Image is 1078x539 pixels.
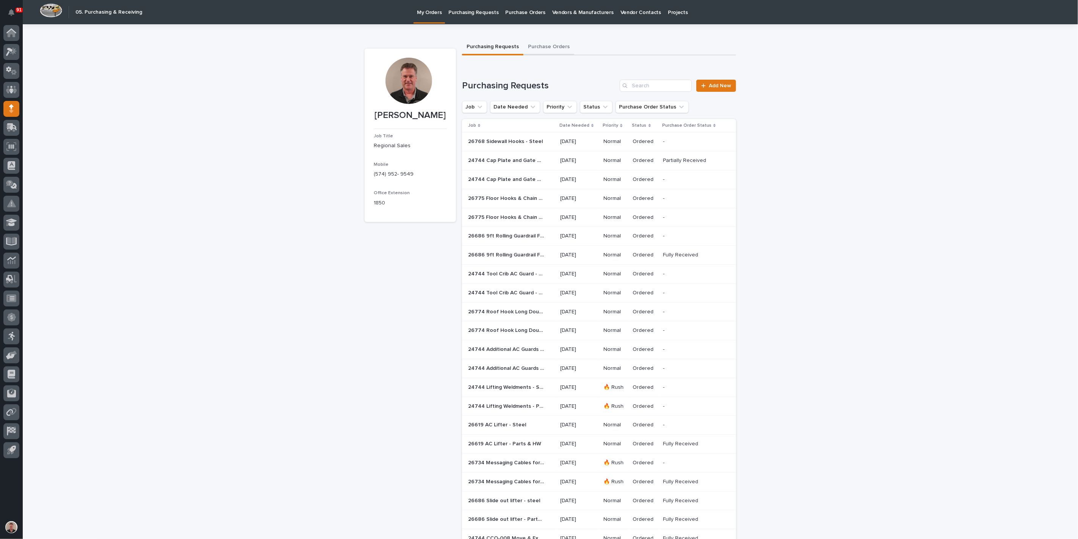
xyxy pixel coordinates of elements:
tr: 24744 Additional AC Guards - Parts & HW24744 Additional AC Guards - Parts & HW [DATE]NormalOrdered-- [462,359,736,378]
tr: 26686 9ft Rolling Guardrail Front Cap Station - Steel26686 9ft Rolling Guardrail Front Cap Statio... [462,227,736,246]
span: Mobile [374,162,389,167]
p: 26768 Sidewall Hooks - Steel [468,137,544,145]
p: Ordered [633,327,657,334]
tr: 24744 Cap Plate and Gate Cover - Steel24744 Cap Plate and Gate Cover - Steel [DATE]NormalOrderedP... [462,151,736,170]
tr: 24744 Additional AC Guards - steel24744 Additional AC Guards - steel [DATE]NormalOrdered-- [462,340,736,359]
p: Normal [603,290,627,296]
p: Ordered [633,195,657,202]
p: - [663,364,666,372]
p: Ordered [633,498,657,504]
p: Ordered [633,157,657,164]
tr: 26774 Roof Hook Long Double - Parts & HW26774 Roof Hook Long Double - Parts & HW [DATE]NormalOrde... [462,321,736,340]
p: - [663,402,666,410]
p: 26686 9ft Rolling Guardrail Front Cap Station - Parts & HW [468,250,545,258]
p: Ordered [633,252,657,258]
p: 26734 Messaging Cables for work platform - Steel [468,458,545,466]
p: Ordered [633,460,657,466]
button: Date Needed [490,101,540,113]
button: users-avatar [3,519,19,535]
p: Ordered [633,384,657,391]
p: [DATE] [560,327,598,334]
tr: 26619 AC Lifter - Steel26619 AC Lifter - Steel [DATE]NormalOrdered-- [462,416,736,435]
p: Normal [603,271,627,277]
p: - [663,288,666,296]
p: [DATE] [560,498,598,504]
p: [DATE] [560,157,598,164]
p: [DATE] [560,441,598,447]
span: Add New [709,83,731,88]
p: Ordered [633,346,657,353]
button: Purchase Order Status [616,101,689,113]
p: - [663,269,666,277]
div: Notifications91 [9,9,19,21]
p: [DATE] [560,365,598,372]
p: [DATE] [560,516,598,523]
p: [DATE] [560,138,598,145]
p: Normal [603,233,627,239]
tr: 26775 Floor Hooks & Chain - Steel26775 Floor Hooks & Chain - Steel [DATE]NormalOrdered-- [462,189,736,208]
img: Workspace Logo [40,3,62,17]
p: - [663,213,666,221]
button: Purchase Orders [523,39,574,55]
p: 26686 Slide out lifter - Parts & HW [468,515,545,523]
a: (574) 952- 9549 [374,171,414,177]
p: 🔥 Rush [603,460,627,466]
button: Priority [543,101,577,113]
p: Normal [603,516,627,523]
p: 24744 Additional AC Guards - Parts & HW [468,364,545,372]
p: [DATE] [560,214,598,221]
p: 24744 Tool Crib AC Guard - Steel [468,269,545,277]
p: Purchase Order Status [662,121,711,130]
tr: 26734 Messaging Cables for work platform - Steel26734 Messaging Cables for work platform - Steel ... [462,453,736,472]
p: Ordered [633,290,657,296]
p: [DATE] [560,309,598,315]
p: - [663,231,666,239]
p: Normal [603,214,627,221]
tr: 26686 Slide out lifter - steel26686 Slide out lifter - steel [DATE]NormalOrderedFully ReceivedFul... [462,491,736,510]
p: 26774 Roof Hook Long Double - Parts & HW [468,326,545,334]
p: - [663,137,666,145]
p: 24744 Tool Crib AC Guard - Parts & HW [468,288,545,296]
tr: 26686 Slide out lifter - Parts & HW26686 Slide out lifter - Parts & HW [DATE]NormalOrderedFully R... [462,510,736,529]
p: [DATE] [560,403,598,410]
p: [DATE] [560,252,598,258]
p: - [663,383,666,391]
p: Fully Received [663,439,700,447]
p: Fully Received [663,477,700,485]
p: 26619 AC Lifter - Steel [468,420,528,428]
p: [DATE] [560,384,598,391]
tr: 26774 Roof Hook Long Double - Steel26774 Roof Hook Long Double - Steel [DATE]NormalOrdered-- [462,302,736,321]
button: Purchasing Requests [462,39,523,55]
p: 26734 Messaging Cables for Work Platform - Parts & HW [468,477,545,485]
p: 24744 Cap Plate and Gate Cover - Parts & HW [468,175,545,183]
p: Fully Received [663,250,700,258]
p: - [663,345,666,353]
tr: 26775 Floor Hooks & Chain - Parts & HW26775 Floor Hooks & Chain - Parts & HW [DATE]NormalOrdered-- [462,208,736,227]
p: 24744 Lifting Weldments - Steel [468,383,545,391]
p: Ordered [633,441,657,447]
p: - [663,458,666,466]
p: Ordered [633,309,657,315]
input: Search [620,80,692,92]
p: Normal [603,252,627,258]
p: Normal [603,309,627,315]
button: Job [462,101,487,113]
p: [DATE] [560,346,598,353]
p: Job [468,121,476,130]
p: Normal [603,157,627,164]
p: 26686 Slide out lifter - steel [468,496,542,504]
button: Status [580,101,613,113]
tr: 26768 Sidewall Hooks - Steel26768 Sidewall Hooks - Steel [DATE]NormalOrdered-- [462,132,736,151]
p: [DATE] [560,290,598,296]
p: 26619 AC Lifter - Parts & HW [468,439,543,447]
p: Normal [603,327,627,334]
p: 24744 Cap Plate and Gate Cover - Steel [468,156,545,164]
button: Notifications [3,5,19,20]
p: 26775 Floor Hooks & Chain - Steel [468,194,545,202]
h2: 05. Purchasing & Receiving [75,9,142,16]
p: [PERSON_NAME] [374,110,447,121]
p: Fully Received [663,496,700,504]
tr: 24744 Tool Crib AC Guard - Parts & HW24744 Tool Crib AC Guard - Parts & HW [DATE]NormalOrdered-- [462,283,736,302]
p: - [663,175,666,183]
